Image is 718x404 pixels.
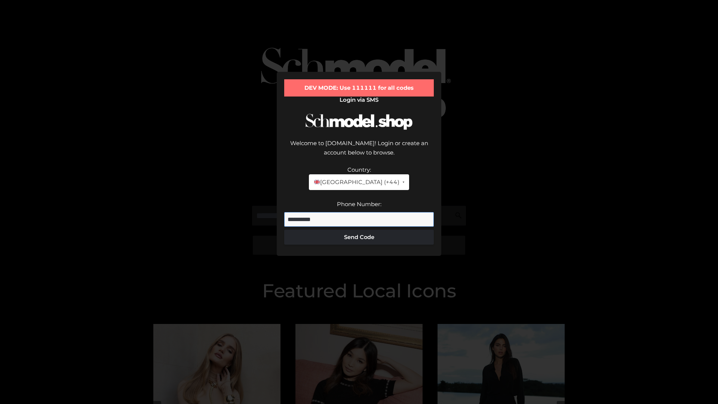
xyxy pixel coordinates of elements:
[284,97,434,103] h2: Login via SMS
[337,201,381,208] label: Phone Number:
[284,230,434,245] button: Send Code
[284,79,434,97] div: DEV MODE: Use 111111 for all codes
[314,179,320,185] img: 🇬🇧
[313,177,399,187] span: [GEOGRAPHIC_DATA] (+44)
[303,107,415,137] img: Schmodel Logo
[284,138,434,165] div: Welcome to [DOMAIN_NAME]! Login or create an account below to browse.
[347,166,371,173] label: Country:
